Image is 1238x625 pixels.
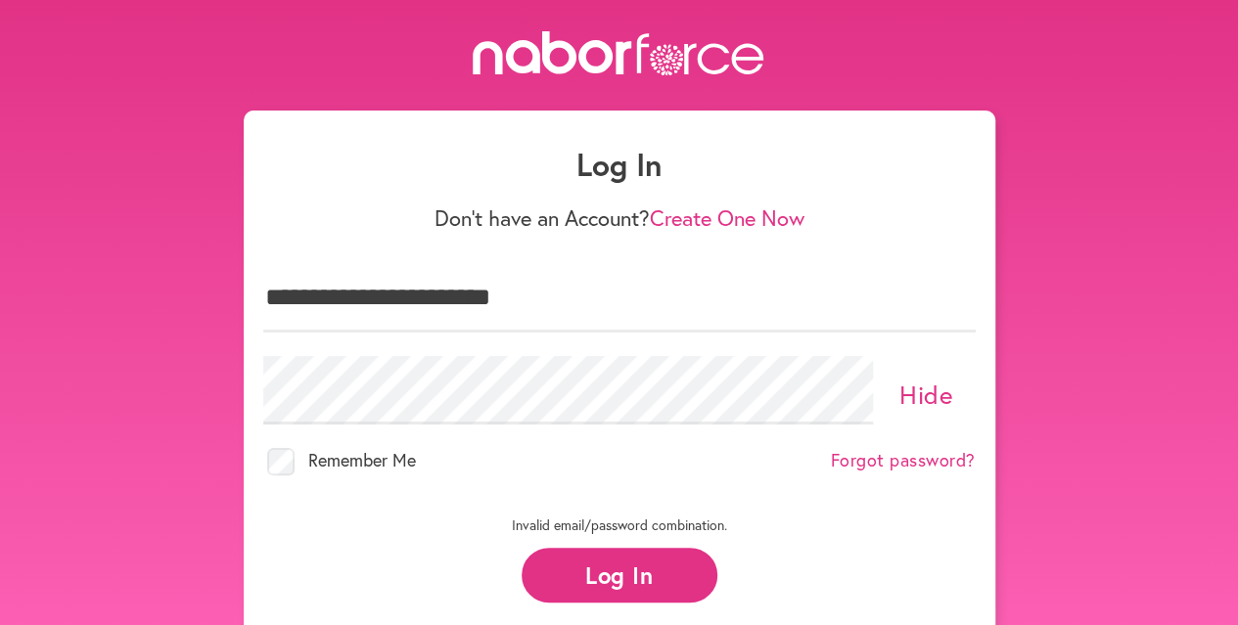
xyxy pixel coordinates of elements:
p: Don't have an Account? [263,205,976,231]
h1: Log In [263,146,976,183]
button: Log In [522,548,717,602]
span: Remember Me [308,448,416,471]
a: Hide [899,378,953,411]
p: Invalid email/password combination. [263,515,976,534]
a: Create One Now [650,203,804,232]
a: Forgot password? [831,450,976,471]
